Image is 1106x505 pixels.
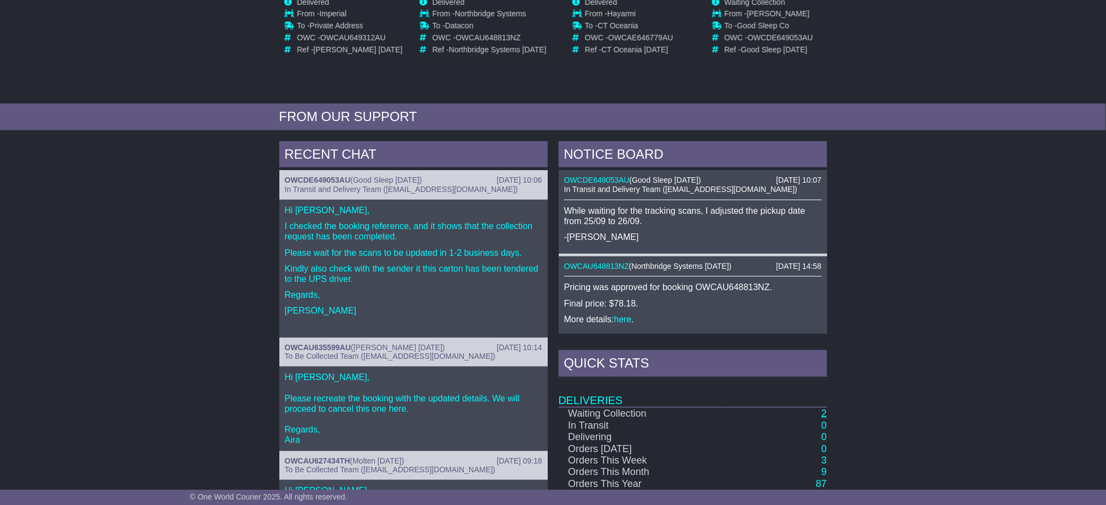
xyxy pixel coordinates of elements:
[445,21,474,30] span: Datacon
[285,185,518,194] span: In Transit and Delivery Team ([EMAIL_ADDRESS][DOMAIN_NAME])
[564,232,822,242] p: -[PERSON_NAME]
[314,45,403,54] span: [PERSON_NAME] [DATE]
[354,343,443,352] span: [PERSON_NAME] [DATE]
[449,45,547,54] span: Northbridge Systems [DATE]
[725,33,814,45] td: OWC -
[285,456,542,466] div: ( )
[564,282,822,292] p: Pricing was approved for booking OWCAU648813NZ.
[564,206,822,226] p: While waiting for the tracking scans, I adjusted the pickup date from 25/09 to 26/09.
[607,9,636,18] span: Hayarmi
[432,33,546,45] td: OWC -
[748,33,813,42] span: OWCDE649053AU
[297,9,402,21] td: From -
[559,420,721,432] td: In Transit
[725,21,814,33] td: To -
[564,185,798,194] span: In Transit and Delivery Team ([EMAIL_ADDRESS][DOMAIN_NAME])
[776,262,821,271] div: [DATE] 14:58
[821,443,827,454] a: 0
[353,176,420,184] span: Good Sleep [DATE]
[725,45,814,55] td: Ref -
[297,21,402,33] td: To -
[319,9,346,18] span: Imperial
[279,109,827,125] div: FROM OUR SUPPORT
[614,315,631,324] a: here
[601,45,668,54] span: CT Oceania [DATE]
[285,372,542,445] p: Hi [PERSON_NAME], Please recreate the booking with the updated details. We will proceed to cancel...
[559,350,827,380] div: Quick Stats
[776,176,821,185] div: [DATE] 10:07
[632,176,698,184] span: Good Sleep [DATE]
[285,343,351,352] a: OWCAU635599AU
[285,290,542,300] p: Regards,
[285,343,542,352] div: ( )
[352,456,402,465] span: Molten [DATE]
[821,408,827,419] a: 2
[585,21,673,33] td: To -
[564,176,630,184] a: OWCDE649053AU
[497,343,542,352] div: [DATE] 10:14
[297,45,402,55] td: Ref -
[285,465,495,474] span: To Be Collected Team ([EMAIL_ADDRESS][DOMAIN_NAME])
[559,467,721,479] td: Orders This Month
[285,485,542,496] p: Hi [PERSON_NAME],
[585,45,673,55] td: Ref -
[741,45,808,54] span: Good Sleep [DATE]
[190,492,348,501] span: © One World Courier 2025. All rights reserved.
[559,479,721,491] td: Orders This Year
[559,407,721,420] td: Waiting Collection
[320,33,386,42] span: OWCAU649312AU
[285,176,351,184] a: OWCDE649053AU
[285,248,542,258] p: Please wait for the scans to be updated in 1-2 business days.
[456,33,521,42] span: OWCAU648813NZ
[497,456,542,466] div: [DATE] 09:18
[631,262,729,270] span: Northbridge Systems [DATE]
[432,45,546,55] td: Ref -
[821,455,827,466] a: 3
[432,9,546,21] td: From -
[559,141,827,171] div: NOTICE BOARD
[585,33,673,45] td: OWC -
[285,263,542,284] p: Kindly also check with the sender it this carton has been tendered to the UPS driver.
[564,262,629,270] a: OWCAU648813NZ
[564,298,822,309] p: Final price: $78.18.
[564,176,822,185] div: ( )
[585,9,673,21] td: From -
[297,33,402,45] td: OWC -
[432,21,546,33] td: To -
[564,262,822,271] div: ( )
[285,305,542,316] p: [PERSON_NAME]
[597,21,638,30] span: CT Oceania
[285,456,350,465] a: OWCAU627434TH
[725,9,814,21] td: From -
[310,21,363,30] span: Private Address
[608,33,673,42] span: OWCAE646779AU
[821,420,827,431] a: 0
[559,443,721,455] td: Orders [DATE]
[559,455,721,467] td: Orders This Week
[285,352,495,360] span: To Be Collected Team ([EMAIL_ADDRESS][DOMAIN_NAME])
[455,9,527,18] span: Northbridge Systems
[747,9,810,18] span: [PERSON_NAME]
[816,479,827,490] a: 87
[285,221,542,242] p: I checked the booking reference, and it shows that the collection request has been completed.
[285,205,542,215] p: Hi [PERSON_NAME],
[559,431,721,443] td: Delivering
[497,176,542,185] div: [DATE] 10:06
[737,21,790,30] span: Good Sleep Co
[559,380,827,407] td: Deliveries
[279,141,548,171] div: RECENT CHAT
[821,467,827,478] a: 9
[821,431,827,442] a: 0
[285,176,542,185] div: ( )
[564,314,822,324] p: More details: .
